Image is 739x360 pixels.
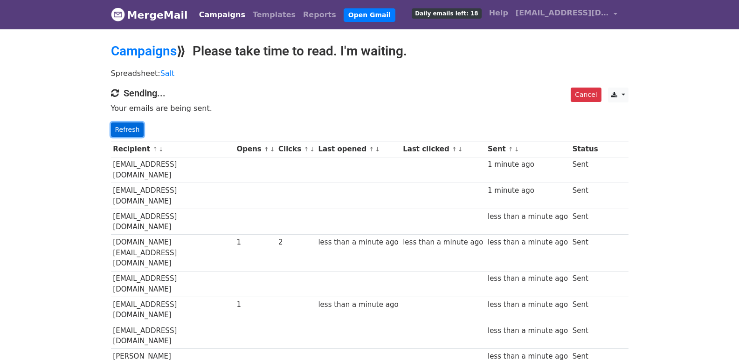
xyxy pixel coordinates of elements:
td: Sent [570,209,600,235]
h2: ⟫ Please take time to read. I'm waiting. [111,43,628,59]
h4: Sending... [111,88,628,99]
a: ↑ [264,146,269,153]
div: less than a minute ago [403,237,483,248]
td: [EMAIL_ADDRESS][DOMAIN_NAME] [111,323,235,349]
a: ↑ [304,146,309,153]
div: less than a minute ago [488,299,568,310]
td: [EMAIL_ADDRESS][DOMAIN_NAME] [111,271,235,297]
div: less than a minute ago [488,237,568,248]
a: ↓ [375,146,380,153]
a: Cancel [571,88,601,102]
div: 1 minute ago [488,185,568,196]
a: Help [485,4,512,22]
div: less than a minute ago [488,273,568,284]
a: ↑ [152,146,158,153]
td: [EMAIL_ADDRESS][DOMAIN_NAME] [111,209,235,235]
a: ↓ [159,146,164,153]
div: 1 [237,237,274,248]
td: Sent [570,271,600,297]
a: ↓ [514,146,519,153]
th: Clicks [276,142,316,157]
td: Sent [570,297,600,323]
img: MergeMail logo [111,7,125,21]
td: Sent [570,235,600,271]
a: Campaigns [195,6,249,24]
a: Templates [249,6,299,24]
a: ↑ [369,146,374,153]
th: Sent [485,142,570,157]
a: Reports [299,6,340,24]
span: Daily emails left: 18 [412,8,481,19]
a: Salt [160,69,175,78]
span: [EMAIL_ADDRESS][DOMAIN_NAME] [516,7,609,19]
div: 1 [237,299,274,310]
a: ↓ [270,146,275,153]
div: less than a minute ago [318,299,398,310]
a: ↓ [458,146,463,153]
p: Your emails are being sent. [111,103,628,113]
div: less than a minute ago [488,326,568,336]
td: Sent [570,183,600,209]
td: [EMAIL_ADDRESS][DOMAIN_NAME] [111,157,235,183]
a: [EMAIL_ADDRESS][DOMAIN_NAME] [512,4,621,26]
div: less than a minute ago [318,237,398,248]
th: Last opened [316,142,401,157]
a: Campaigns [111,43,177,59]
p: Spreadsheet: [111,68,628,78]
th: Opens [235,142,276,157]
div: 2 [278,237,314,248]
a: Refresh [111,122,144,137]
td: [EMAIL_ADDRESS][DOMAIN_NAME] [111,297,235,323]
th: Last clicked [401,142,485,157]
td: Sent [570,323,600,349]
a: ↓ [310,146,315,153]
a: Daily emails left: 18 [408,4,485,22]
td: [DOMAIN_NAME][EMAIL_ADDRESS][DOMAIN_NAME] [111,235,235,271]
a: ↑ [508,146,513,153]
div: less than a minute ago [488,211,568,222]
a: ↑ [452,146,457,153]
td: [EMAIL_ADDRESS][DOMAIN_NAME] [111,183,235,209]
a: MergeMail [111,5,188,25]
div: 1 minute ago [488,159,568,170]
th: Status [570,142,600,157]
td: Sent [570,157,600,183]
th: Recipient [111,142,235,157]
a: Open Gmail [344,8,395,22]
